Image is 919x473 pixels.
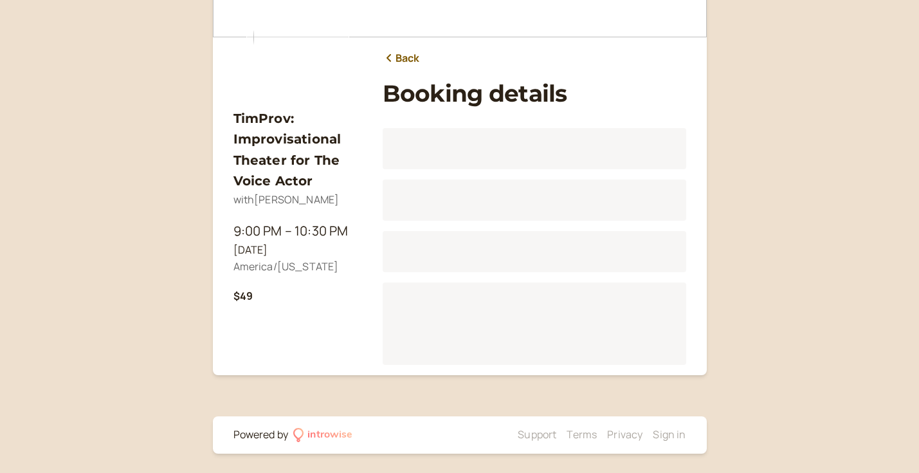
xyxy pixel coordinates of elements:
[383,50,420,67] a: Back
[233,289,253,303] b: $49
[383,128,686,169] div: Loading...
[383,80,686,107] h1: Booking details
[293,427,353,443] a: introwise
[233,259,362,275] div: America/[US_STATE]
[233,427,289,443] div: Powered by
[383,283,686,365] div: Loading...
[233,108,362,192] h3: TimProv: Improvisational Theater for The Voice Actor
[383,231,686,272] div: Loading...
[518,427,556,441] a: Support
[233,221,362,241] div: 9:00 PM – 10:30 PM
[383,180,686,221] div: Loading...
[607,427,642,441] a: Privacy
[653,427,686,441] a: Sign in
[567,427,597,441] a: Terms
[307,427,352,443] div: introwise
[233,242,362,259] div: [DATE]
[233,192,340,207] span: with [PERSON_NAME]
